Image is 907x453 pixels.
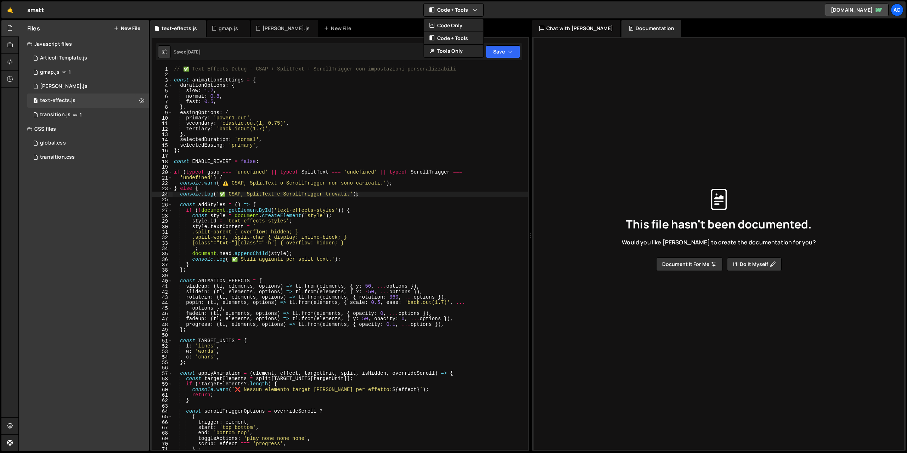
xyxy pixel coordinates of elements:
[152,121,173,126] div: 11
[152,392,173,398] div: 61
[152,344,173,349] div: 52
[825,4,889,16] a: [DOMAIN_NAME]
[152,257,173,262] div: 36
[152,235,173,240] div: 32
[152,153,173,159] div: 17
[424,4,483,16] button: Code + Tools
[424,45,483,57] button: Tools Only
[40,97,75,104] div: text-effects.js
[152,333,173,338] div: 50
[27,51,149,65] div: 15404/40579.js
[69,69,71,75] span: 1
[152,88,173,94] div: 5
[152,170,173,175] div: 20
[114,26,140,31] button: New File
[152,72,173,77] div: 2
[152,78,173,83] div: 3
[532,20,620,37] div: Chat with [PERSON_NAME]
[152,148,173,153] div: 16
[152,441,173,447] div: 70
[152,371,173,376] div: 57
[152,376,173,381] div: 58
[152,436,173,441] div: 69
[152,306,173,311] div: 45
[152,430,173,436] div: 68
[656,257,723,271] button: Document it for me
[40,69,60,75] div: gmap.js
[152,94,173,99] div: 6
[152,132,173,137] div: 13
[152,409,173,414] div: 64
[152,164,173,170] div: 19
[174,49,201,55] div: Saved
[152,300,173,305] div: 44
[263,25,310,32] div: [PERSON_NAME].js
[891,4,903,16] a: ac
[152,251,173,256] div: 35
[40,154,75,160] div: transition.css
[152,104,173,110] div: 8
[19,122,149,136] div: CSS files
[152,213,173,219] div: 28
[80,112,82,118] span: 1
[152,99,173,104] div: 7
[152,181,173,186] div: 22
[19,37,149,51] div: Javascript files
[33,98,38,104] span: 1
[152,273,173,278] div: 39
[152,159,173,164] div: 18
[324,25,354,32] div: New File
[152,420,173,425] div: 66
[152,360,173,365] div: 55
[152,110,173,115] div: 9
[162,25,197,32] div: text-effects.js
[152,414,173,419] div: 65
[152,355,173,360] div: 54
[27,6,44,14] div: smatt
[152,175,173,181] div: 21
[152,327,173,333] div: 49
[486,45,520,58] button: Save
[626,219,812,230] span: This file hasn't been documented.
[152,387,173,392] div: 60
[219,25,238,32] div: gmap.js
[152,398,173,403] div: 62
[27,24,40,32] h2: Files
[27,150,149,164] div: 15404/40605.css
[152,295,173,300] div: 43
[152,202,173,208] div: 26
[152,311,173,316] div: 46
[152,322,173,327] div: 48
[424,32,483,45] button: Code + Tools
[152,192,173,197] div: 24
[152,284,173,289] div: 41
[152,186,173,191] div: 23
[152,208,173,213] div: 27
[152,278,173,284] div: 40
[152,381,173,387] div: 59
[622,238,816,246] span: Would you like [PERSON_NAME] to create the documentation for you?
[152,447,173,452] div: 71
[152,83,173,88] div: 4
[152,137,173,142] div: 14
[40,140,66,146] div: global.css
[27,79,149,94] div: 15404/40606.js
[152,338,173,344] div: 51
[152,289,173,295] div: 42
[152,230,173,235] div: 31
[27,136,149,150] div: 15404/40583.css
[152,267,173,273] div: 38
[152,316,173,322] div: 47
[152,67,173,72] div: 1
[27,94,149,108] div: 15404/40608.js
[152,425,173,430] div: 67
[152,115,173,121] div: 10
[1,1,19,18] a: 🤙
[152,246,173,251] div: 34
[40,55,87,61] div: Articoli Template.js
[152,197,173,202] div: 25
[152,126,173,132] div: 12
[27,108,149,122] div: 15404/40580.js
[152,219,173,224] div: 29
